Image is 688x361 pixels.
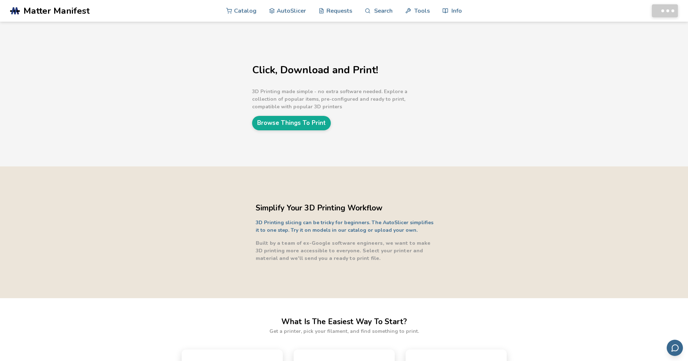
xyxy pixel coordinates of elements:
button: Send feedback via email [667,340,683,356]
h2: Simplify Your 3D Printing Workflow [256,203,436,214]
span: Matter Manifest [23,6,90,16]
h2: What Is The Easiest Way To Start? [281,316,407,327]
p: 3D Printing made simple - no extra software needed. Explore a collection of popular items, pre-co... [252,88,433,110]
p: Built by a team of ex-Google software engineers, we want to make 3D printing more accessible to e... [256,239,436,262]
a: Browse Things To Print [252,116,331,130]
p: Get a printer, pick your filament, and find something to print. [269,327,419,335]
h1: Click, Download and Print! [252,65,433,76]
p: 3D Printing slicing can be tricky for beginners. The AutoSlicer simplifies it to one step. Try it... [256,219,436,234]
